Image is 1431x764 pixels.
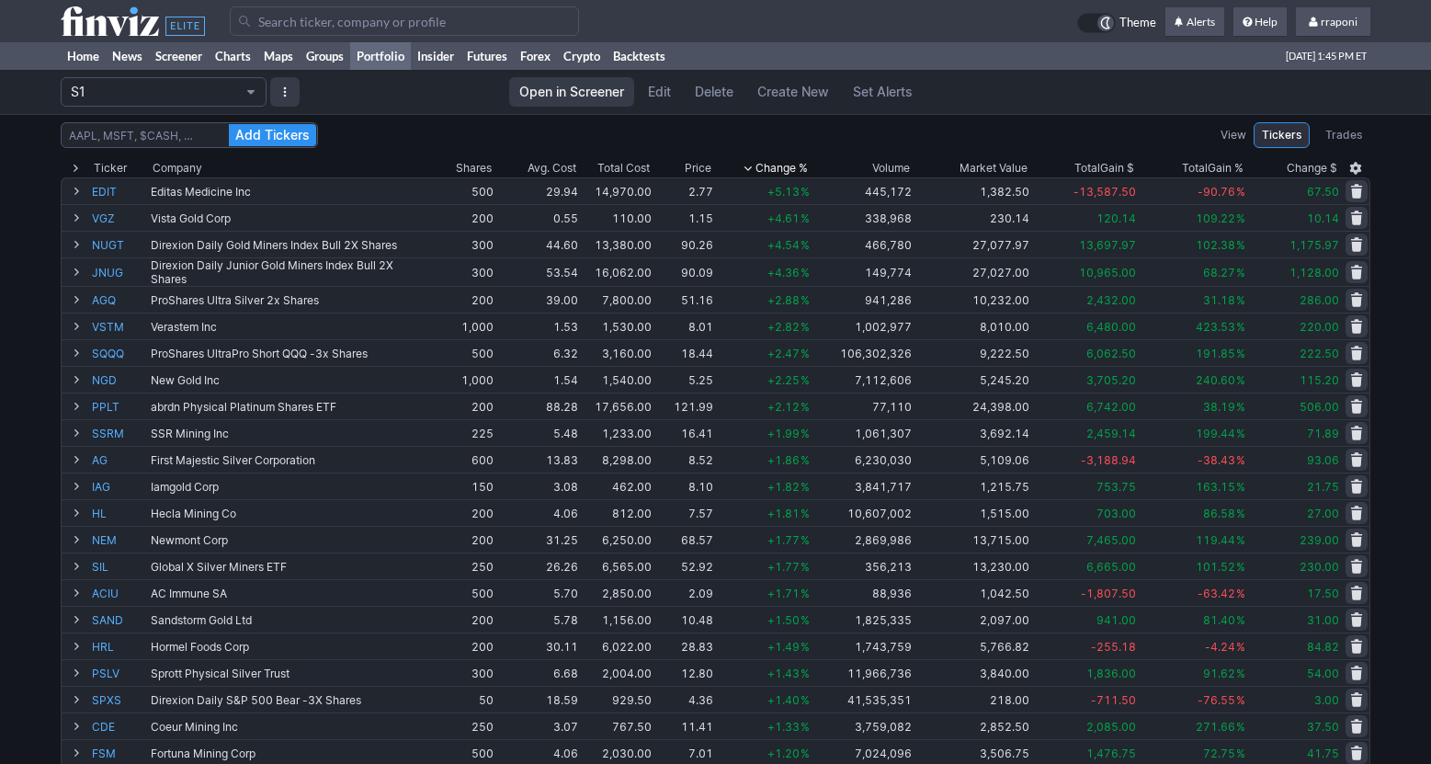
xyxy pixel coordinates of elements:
[801,507,810,520] span: %
[92,473,147,499] a: IAG
[653,526,715,553] td: 68.57
[495,553,580,579] td: 26.26
[801,266,810,279] span: %
[495,366,580,393] td: 1.54
[429,257,495,286] td: 300
[801,533,810,547] span: %
[767,453,800,467] span: +1.86
[801,320,810,334] span: %
[92,447,147,473] a: AG
[1300,533,1339,547] span: 239.00
[151,185,427,199] div: Editas Medicine Inc
[92,205,147,231] a: VGZ
[801,238,810,252] span: %
[1086,320,1136,334] span: 6,480.00
[757,83,829,101] span: Create New
[528,159,576,177] div: Avg. Cost
[1086,347,1136,360] span: 6,062.50
[801,453,810,467] span: %
[151,373,427,387] div: New Gold Inc
[92,660,147,686] a: PSLV
[914,553,1031,579] td: 13,230.00
[767,347,800,360] span: +2.47
[685,159,711,177] div: Price
[653,553,715,579] td: 52.92
[429,286,495,313] td: 200
[653,177,715,204] td: 2.77
[653,446,715,473] td: 8.52
[92,340,147,366] a: SQQQ
[653,313,715,339] td: 8.01
[1236,293,1245,307] span: %
[767,238,800,252] span: +4.54
[92,553,147,579] a: SIL
[1236,211,1245,225] span: %
[653,231,715,257] td: 90.26
[495,286,580,313] td: 39.00
[1236,320,1245,334] span: %
[1289,266,1339,279] span: 1,128.00
[580,419,653,446] td: 1,233.00
[767,613,800,627] span: +1.50
[495,579,580,606] td: 5.70
[580,553,653,579] td: 6,565.00
[429,526,495,553] td: 200
[580,606,653,633] td: 1,156.00
[514,42,557,70] a: Forex
[1236,347,1245,360] span: %
[1203,400,1235,414] span: 38.19
[1086,293,1136,307] span: 2,432.00
[1198,587,1235,600] span: -63.42
[1119,13,1156,33] span: Theme
[229,124,316,146] button: Add Tickers
[1307,613,1339,627] span: 31.00
[1236,480,1245,494] span: %
[495,204,580,231] td: 0.55
[149,42,209,70] a: Screener
[151,587,427,600] div: AC Immune SA
[495,313,580,339] td: 1.53
[653,257,715,286] td: 90.09
[495,177,580,204] td: 29.94
[1096,507,1136,520] span: 703.00
[580,366,653,393] td: 1,540.00
[429,339,495,366] td: 500
[1236,533,1245,547] span: %
[1074,159,1100,177] span: Total
[92,178,147,204] a: EDIT
[767,266,800,279] span: +4.36
[767,320,800,334] span: +2.82
[653,419,715,446] td: 16.41
[1236,373,1245,387] span: %
[429,393,495,419] td: 200
[580,499,653,526] td: 812.00
[460,42,514,70] a: Futures
[1236,427,1245,440] span: %
[1286,42,1367,70] span: [DATE] 1:45 PM ET
[801,347,810,360] span: %
[557,42,607,70] a: Crypto
[456,159,492,177] div: Shares
[235,126,310,144] span: Add Tickers
[638,77,681,107] a: Edit
[1307,507,1339,520] span: 27.00
[801,400,810,414] span: %
[1203,293,1235,307] span: 31.18
[812,499,914,526] td: 10,607,002
[580,446,653,473] td: 8,298.00
[801,293,810,307] span: %
[812,473,914,499] td: 3,841,717
[151,293,427,307] div: ProShares Ultra Silver 2x Shares
[812,313,914,339] td: 1,002,977
[767,480,800,494] span: +1.82
[812,526,914,553] td: 2,869,986
[429,231,495,257] td: 300
[653,499,715,526] td: 7.57
[429,633,495,659] td: 200
[151,238,427,252] div: Direxion Daily Gold Miners Index Bull 2X Shares
[914,499,1031,526] td: 1,515.00
[653,606,715,633] td: 10.48
[350,42,411,70] a: Portfolio
[580,473,653,499] td: 462.00
[653,579,715,606] td: 2.09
